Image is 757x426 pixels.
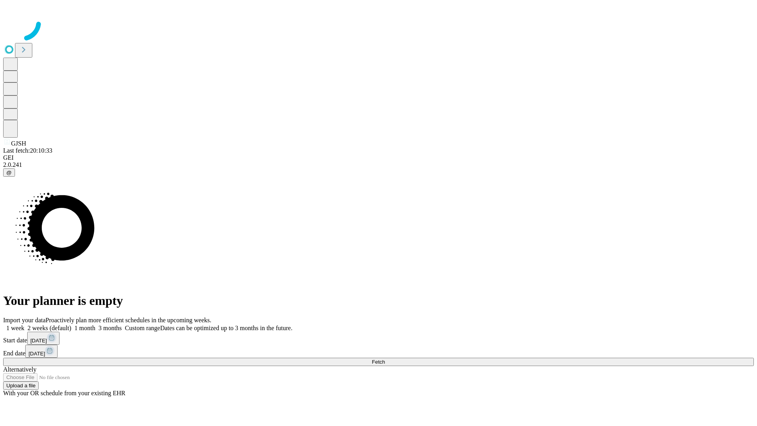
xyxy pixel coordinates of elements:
[11,140,26,147] span: GJSH
[3,154,754,161] div: GEI
[3,147,52,154] span: Last fetch: 20:10:33
[27,332,60,345] button: [DATE]
[160,325,292,331] span: Dates can be optimized up to 3 months in the future.
[3,390,125,396] span: With your OR schedule from your existing EHR
[75,325,95,331] span: 1 month
[6,170,12,176] span: @
[3,317,46,323] span: Import your data
[372,359,385,365] span: Fetch
[46,317,211,323] span: Proactively plan more efficient schedules in the upcoming weeks.
[3,168,15,177] button: @
[28,351,45,357] span: [DATE]
[3,293,754,308] h1: Your planner is empty
[3,345,754,358] div: End date
[125,325,160,331] span: Custom range
[3,161,754,168] div: 2.0.241
[3,381,39,390] button: Upload a file
[3,358,754,366] button: Fetch
[30,338,47,344] span: [DATE]
[6,325,24,331] span: 1 week
[99,325,122,331] span: 3 months
[28,325,71,331] span: 2 weeks (default)
[3,332,754,345] div: Start date
[3,366,36,373] span: Alternatively
[25,345,58,358] button: [DATE]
